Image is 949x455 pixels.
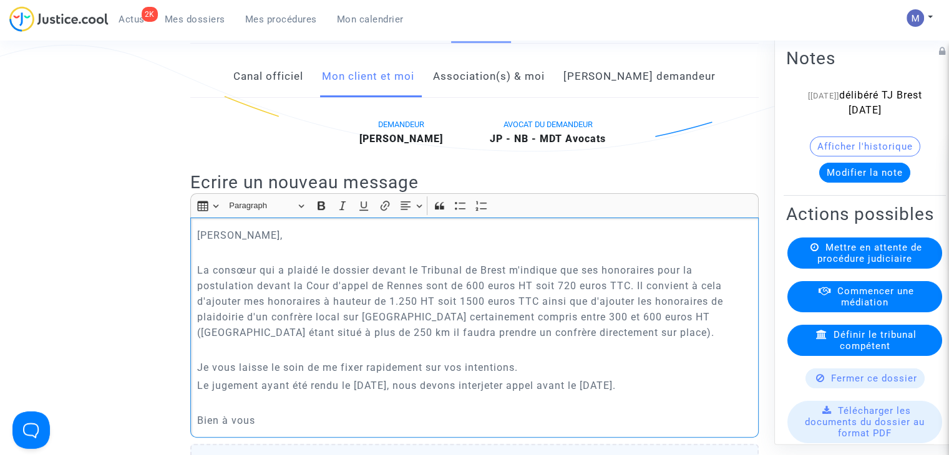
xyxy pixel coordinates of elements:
h2: Notes [786,47,943,69]
b: JP - NB - MDT Avocats [490,133,606,145]
h2: Actions possibles [786,203,943,225]
p: La consœur qui a plaidé le dossier devant le Tribunal de Brest m'indique que ses honoraires pour ... [197,262,752,340]
span: Définir le tribunal compétent [834,329,917,352]
img: jc-logo.svg [9,6,109,32]
p: Bien à vous [197,413,752,428]
span: DEMANDEUR [378,120,424,129]
a: Association(s) & moi [433,56,545,97]
span: Commencer une médiation [837,285,914,308]
h2: Ecrire un nouveau message [190,171,759,193]
span: [[DATE]] [808,91,839,100]
a: Mes dossiers [155,10,235,29]
span: Télécharger les documents du dossier au format PDF [805,405,925,439]
p: [PERSON_NAME], [197,228,752,243]
span: Paragraph [229,198,294,213]
span: Mettre en attente de procédure judiciaire [817,242,922,264]
span: Mes procédures [245,14,317,25]
span: Actus [119,14,145,25]
div: 2K [142,7,158,22]
button: Modifier la note [819,163,910,183]
b: [PERSON_NAME] [359,133,443,145]
iframe: Help Scout Beacon - Open [12,411,50,449]
p: Le jugement ayant été rendu le [DATE], nous devons interjeter appel avant le [DATE]. [197,378,752,393]
button: Afficher l'historique [810,136,920,156]
a: 2KActus [109,10,155,29]
button: Paragraph [223,196,309,216]
span: AVOCAT DU DEMANDEUR [504,120,593,129]
a: Mon calendrier [327,10,414,29]
img: AAcHTtesyyZjLYJxzrkRG5BOJsapQ6nO-85ChvdZAQ62n80C=s96-c [907,9,924,27]
p: Je vous laisse le soin de me fixer rapidement sur vos intentions. [197,360,752,375]
a: Canal officiel [233,56,303,97]
a: Mon client et moi [322,56,414,97]
span: Mes dossiers [165,14,225,25]
span: Mon calendrier [337,14,404,25]
a: [PERSON_NAME] demandeur [563,56,716,97]
div: Rich Text Editor, main [190,218,759,438]
div: Editor toolbar [190,193,759,218]
span: délibéré TJ Brest [DATE] [839,89,922,116]
span: Fermer ce dossier [831,373,917,384]
a: Mes procédures [235,10,327,29]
